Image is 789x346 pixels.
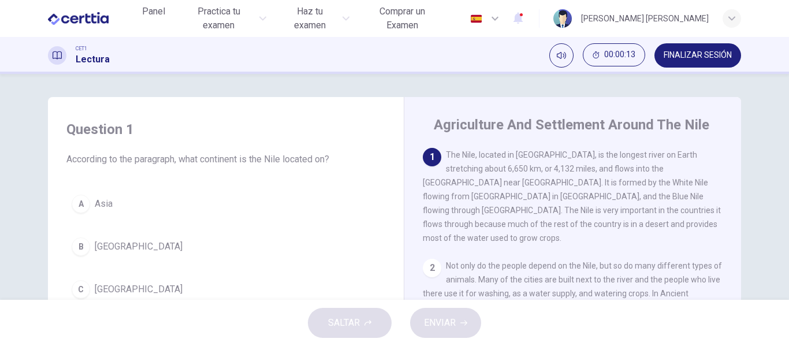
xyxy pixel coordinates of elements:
[66,232,385,261] button: B[GEOGRAPHIC_DATA]
[181,5,256,32] span: Practica tu examen
[66,275,385,304] button: C[GEOGRAPHIC_DATA]
[423,150,721,243] span: The Nile, located in [GEOGRAPHIC_DATA], is the longest river on Earth stretching about 6,650 km, ...
[95,197,113,211] span: Asia
[434,116,709,134] h4: Agriculture And Settlement Around The Nile
[66,152,385,166] span: According to the paragraph, what continent is the Nile located on?
[276,1,353,36] button: Haz tu examen
[76,44,87,53] span: CET1
[469,14,483,23] img: es
[654,43,741,68] button: FINALIZAR SESIÓN
[142,5,165,18] span: Panel
[48,7,109,30] img: CERTTIA logo
[95,240,183,254] span: [GEOGRAPHIC_DATA]
[423,148,441,166] div: 1
[135,1,172,22] button: Panel
[76,53,110,66] h1: Lectura
[95,282,183,296] span: [GEOGRAPHIC_DATA]
[359,1,446,36] button: Comprar un Examen
[553,9,572,28] img: Profile picture
[66,189,385,218] button: AAsia
[72,237,90,256] div: B
[280,5,338,32] span: Haz tu examen
[48,7,135,30] a: CERTTIA logo
[177,1,271,36] button: Practica tu examen
[423,259,441,277] div: 2
[423,261,722,326] span: Not only do the people depend on the Nile, but so do many different types of animals. Many of the...
[66,120,385,139] h4: Question 1
[72,195,90,213] div: A
[581,12,709,25] div: [PERSON_NAME] [PERSON_NAME]
[72,280,90,299] div: C
[135,1,172,36] a: Panel
[583,43,645,66] button: 00:00:13
[583,43,645,68] div: Ocultar
[363,5,441,32] span: Comprar un Examen
[549,43,574,68] div: Silenciar
[604,50,635,59] span: 00:00:13
[664,51,732,60] span: FINALIZAR SESIÓN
